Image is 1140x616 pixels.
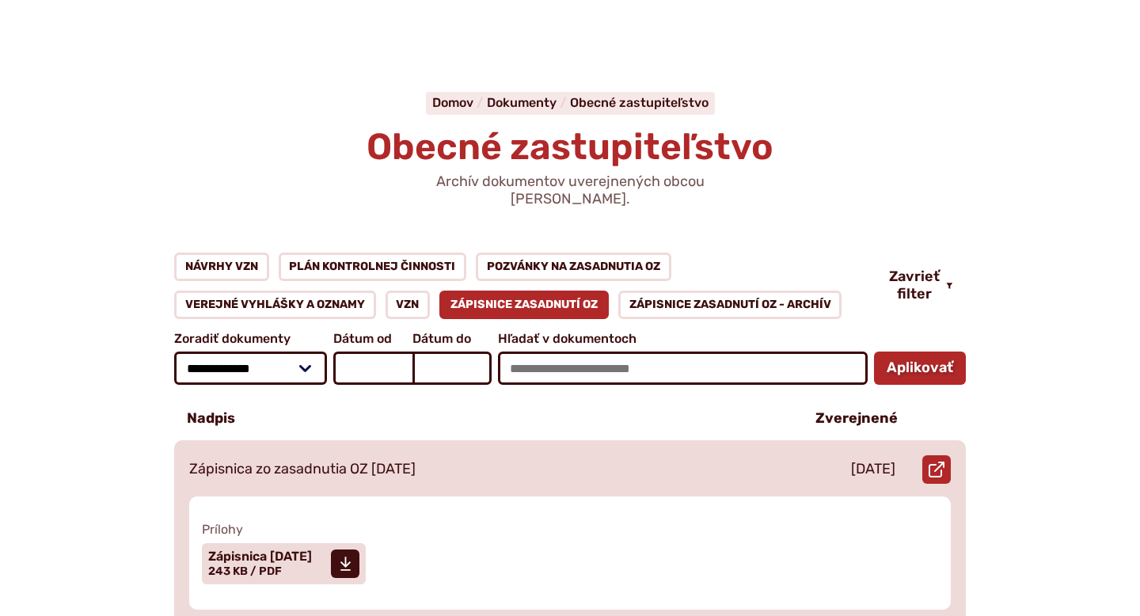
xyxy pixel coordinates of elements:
[367,125,773,169] span: Obecné zastupiteľstvo
[208,565,282,578] span: 243 KB / PDF
[386,291,431,319] a: VZN
[187,410,235,428] p: Nadpis
[851,461,895,478] p: [DATE]
[498,352,868,385] input: Hľadať v dokumentoch
[208,550,312,563] span: Zápisnica [DATE]
[174,332,327,346] span: Zoradiť dokumenty
[487,95,570,110] a: Dokumenty
[279,253,467,281] a: Plán kontrolnej činnosti
[412,352,492,385] input: Dátum do
[476,253,671,281] a: Pozvánky na zasadnutia OZ
[380,173,760,207] p: Archív dokumentov uverejnených obcou [PERSON_NAME].
[189,461,416,478] p: Zápisnica zo zasadnutia OZ [DATE]
[570,95,709,110] a: Obecné zastupiteľstvo
[498,332,868,346] span: Hľadať v dokumentoch
[815,410,898,428] p: Zverejnené
[432,95,487,110] a: Domov
[174,253,269,281] a: Návrhy VZN
[432,95,473,110] span: Domov
[333,332,412,346] span: Dátum od
[202,543,366,584] a: Zápisnica [DATE] 243 KB / PDF
[874,352,966,385] button: Aplikovať
[202,522,938,537] span: Prílohy
[876,268,966,302] button: Zavrieť filter
[412,332,492,346] span: Dátum do
[333,352,412,385] input: Dátum od
[174,352,327,385] select: Zoradiť dokumenty
[618,291,842,319] a: Zápisnice zasadnutí OZ - ARCHÍV
[487,95,557,110] span: Dokumenty
[889,268,940,302] span: Zavrieť filter
[439,291,609,319] a: Zápisnice zasadnutí OZ
[174,291,376,319] a: Verejné vyhlášky a oznamy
